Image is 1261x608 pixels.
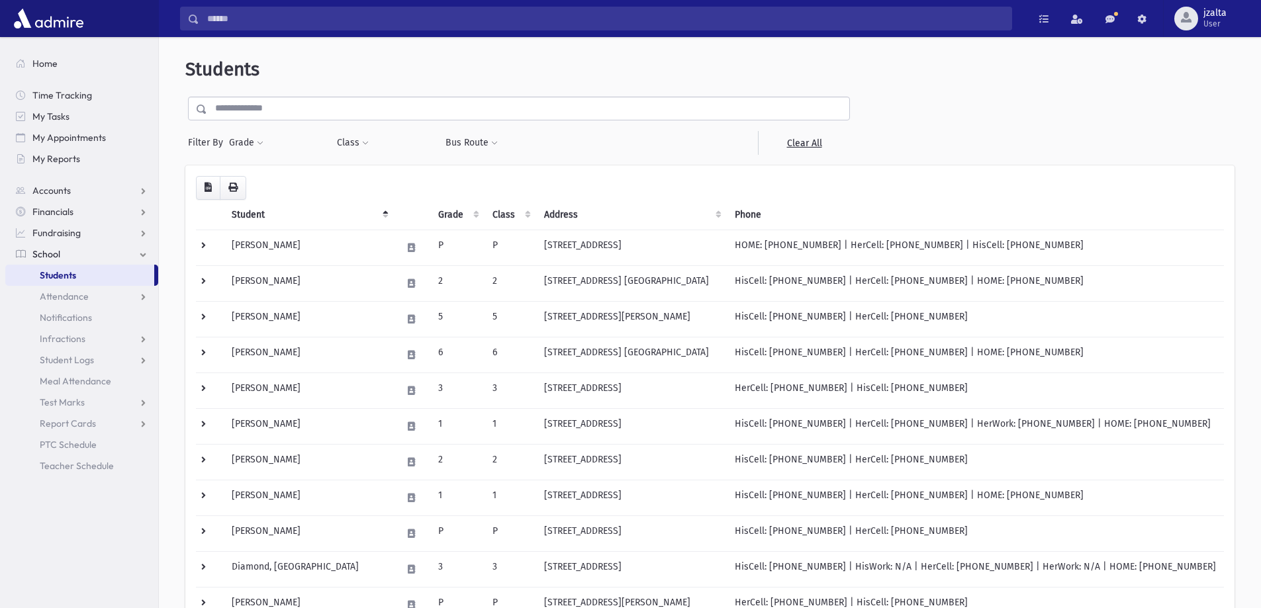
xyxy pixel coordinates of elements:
[224,230,394,265] td: [PERSON_NAME]
[5,328,158,349] a: Infractions
[727,200,1224,230] th: Phone
[40,396,85,408] span: Test Marks
[1203,8,1227,19] span: jzalta
[5,413,158,434] a: Report Cards
[430,372,485,408] td: 3
[758,131,850,155] a: Clear All
[224,337,394,372] td: [PERSON_NAME]
[536,372,727,408] td: [STREET_ADDRESS]
[5,180,158,201] a: Accounts
[536,408,727,444] td: [STREET_ADDRESS]
[485,200,536,230] th: Class: activate to sort column ascending
[5,201,158,222] a: Financials
[5,286,158,307] a: Attendance
[536,515,727,551] td: [STREET_ADDRESS]
[536,301,727,337] td: [STREET_ADDRESS][PERSON_NAME]
[188,136,228,150] span: Filter By
[445,131,498,155] button: Bus Route
[5,455,158,476] a: Teacher Schedule
[40,375,111,387] span: Meal Attendance
[485,551,536,587] td: 3
[5,392,158,413] a: Test Marks
[485,301,536,337] td: 5
[224,200,394,230] th: Student: activate to sort column descending
[5,148,158,169] a: My Reports
[40,417,96,429] span: Report Cards
[536,551,727,587] td: [STREET_ADDRESS]
[430,515,485,551] td: P
[224,301,394,337] td: [PERSON_NAME]
[224,372,394,408] td: [PERSON_NAME]
[40,312,92,324] span: Notifications
[5,127,158,148] a: My Appointments
[727,408,1224,444] td: HisCell: [PHONE_NUMBER] | HerCell: [PHONE_NUMBER] | HerWork: [PHONE_NUMBER] | HOME: [PHONE_NUMBER]
[5,307,158,328] a: Notifications
[32,185,71,196] span: Accounts
[430,265,485,301] td: 2
[185,58,259,80] span: Students
[40,333,85,345] span: Infractions
[32,110,70,122] span: My Tasks
[536,444,727,480] td: [STREET_ADDRESS]
[32,153,80,165] span: My Reports
[485,265,536,301] td: 2
[485,515,536,551] td: P
[430,480,485,515] td: 1
[228,131,264,155] button: Grade
[224,265,394,301] td: [PERSON_NAME]
[5,434,158,455] a: PTC Schedule
[32,227,81,239] span: Fundraising
[430,200,485,230] th: Grade: activate to sort column ascending
[32,89,92,101] span: Time Tracking
[727,444,1224,480] td: HisCell: [PHONE_NUMBER] | HerCell: [PHONE_NUMBER]
[485,372,536,408] td: 3
[727,265,1224,301] td: HisCell: [PHONE_NUMBER] | HerCell: [PHONE_NUMBER] | HOME: [PHONE_NUMBER]
[224,444,394,480] td: [PERSON_NAME]
[485,337,536,372] td: 6
[40,290,89,302] span: Attendance
[40,460,114,472] span: Teacher Schedule
[220,176,246,200] button: Print
[430,230,485,265] td: P
[727,480,1224,515] td: HisCell: [PHONE_NUMBER] | HerCell: [PHONE_NUMBER] | HOME: [PHONE_NUMBER]
[40,269,76,281] span: Students
[5,53,158,74] a: Home
[430,408,485,444] td: 1
[727,230,1224,265] td: HOME: [PHONE_NUMBER] | HerCell: [PHONE_NUMBER] | HisCell: [PHONE_NUMBER]
[1203,19,1227,29] span: User
[5,370,158,392] a: Meal Attendance
[727,372,1224,408] td: HerCell: [PHONE_NUMBER] | HisCell: [PHONE_NUMBER]
[485,230,536,265] td: P
[199,7,1011,30] input: Search
[430,551,485,587] td: 3
[40,439,97,451] span: PTC Schedule
[727,301,1224,337] td: HisCell: [PHONE_NUMBER] | HerCell: [PHONE_NUMBER]
[5,85,158,106] a: Time Tracking
[32,132,106,144] span: My Appointments
[727,515,1224,551] td: HisCell: [PHONE_NUMBER] | HerCell: [PHONE_NUMBER]
[32,248,60,260] span: School
[32,58,58,69] span: Home
[5,243,158,265] a: School
[11,5,87,32] img: AdmirePro
[536,200,727,230] th: Address: activate to sort column ascending
[727,337,1224,372] td: HisCell: [PHONE_NUMBER] | HerCell: [PHONE_NUMBER] | HOME: [PHONE_NUMBER]
[536,265,727,301] td: [STREET_ADDRESS] [GEOGRAPHIC_DATA]
[430,444,485,480] td: 2
[536,337,727,372] td: [STREET_ADDRESS] [GEOGRAPHIC_DATA]
[224,551,394,587] td: Diamond, [GEOGRAPHIC_DATA]
[485,480,536,515] td: 1
[224,408,394,444] td: [PERSON_NAME]
[536,480,727,515] td: [STREET_ADDRESS]
[224,480,394,515] td: [PERSON_NAME]
[5,265,154,286] a: Students
[536,230,727,265] td: [STREET_ADDRESS]
[336,131,369,155] button: Class
[5,349,158,370] a: Student Logs
[5,222,158,243] a: Fundraising
[40,354,94,366] span: Student Logs
[485,408,536,444] td: 1
[224,515,394,551] td: [PERSON_NAME]
[5,106,158,127] a: My Tasks
[430,301,485,337] td: 5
